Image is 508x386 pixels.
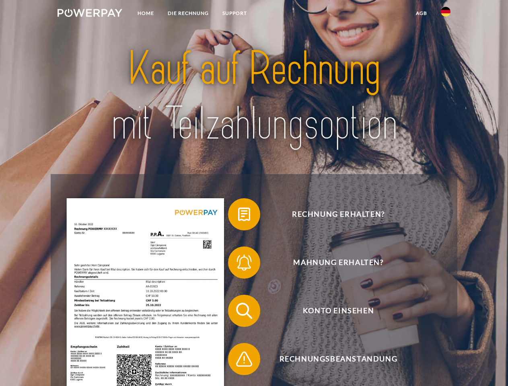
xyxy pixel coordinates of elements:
img: de [441,7,450,16]
button: Mahnung erhalten? [228,246,437,279]
img: qb_bill.svg [234,204,254,224]
img: qb_bell.svg [234,253,254,273]
button: Konto einsehen [228,295,437,327]
img: qb_warning.svg [234,349,254,369]
img: qb_search.svg [234,301,254,321]
span: Konto einsehen [240,295,437,327]
a: SUPPORT [216,6,254,21]
span: Mahnung erhalten? [240,246,437,279]
a: agb [409,6,434,21]
button: Rechnungsbeanstandung [228,343,437,375]
img: title-powerpay_de.svg [77,39,431,154]
span: Rechnung erhalten? [240,198,437,230]
a: Home [131,6,161,21]
button: Rechnung erhalten? [228,198,437,230]
a: DIE RECHNUNG [161,6,216,21]
span: Rechnungsbeanstandung [240,343,437,375]
img: logo-powerpay-white.svg [58,9,122,17]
